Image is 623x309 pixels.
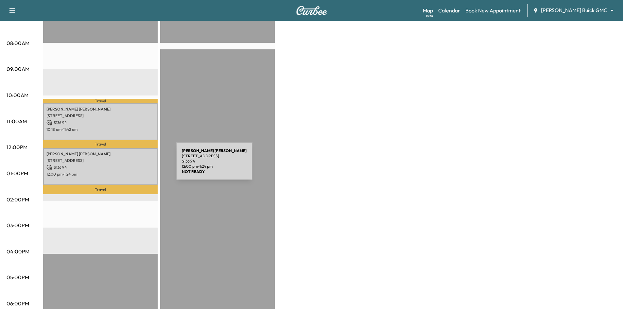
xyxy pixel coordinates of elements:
p: 04:00PM [7,248,29,255]
p: 11:00AM [7,117,27,125]
p: [STREET_ADDRESS] [46,158,154,163]
p: 06:00PM [7,300,29,307]
p: 03:00PM [7,221,29,229]
span: [PERSON_NAME] Buick GMC [541,7,607,14]
p: 08:00AM [7,39,29,47]
p: Travel [43,140,158,148]
p: 10:00AM [7,91,28,99]
p: $ 136.94 [46,120,154,126]
p: Travel [43,185,158,194]
p: [STREET_ADDRESS] [46,113,154,118]
p: [PERSON_NAME] [PERSON_NAME] [46,151,154,157]
a: MapBeta [423,7,433,14]
p: 12:00PM [7,143,27,151]
p: [PERSON_NAME] [PERSON_NAME] [46,107,154,112]
p: 12:00 pm - 1:24 pm [46,172,154,177]
p: 01:00PM [7,169,28,177]
p: 09:00AM [7,65,29,73]
a: Book New Appointment [465,7,521,14]
p: 02:00PM [7,196,29,203]
p: 10:18 am - 11:42 am [46,127,154,132]
a: Calendar [438,7,460,14]
p: $ 136.94 [46,164,154,170]
p: 05:00PM [7,273,29,281]
img: Curbee Logo [296,6,327,15]
p: Travel [43,99,158,103]
div: Beta [426,13,433,18]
